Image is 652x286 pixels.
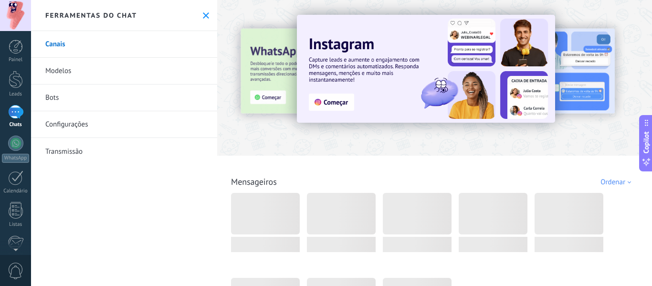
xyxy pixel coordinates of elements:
img: Slide 1 [297,15,555,123]
a: Bots [31,85,217,111]
div: Painel [2,57,30,63]
div: Chats [2,122,30,128]
div: Leads [2,91,30,97]
span: Copilot [641,131,651,153]
a: Modelos [31,58,217,85]
a: Canais [31,31,217,58]
div: Ordenar [600,178,634,187]
div: WhatsApp [2,154,29,163]
a: Configurações [31,111,217,138]
div: Calendário [2,188,30,194]
a: Transmissão [31,138,217,165]
div: Listas [2,222,30,228]
h2: Ferramentas do chat [45,11,137,20]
